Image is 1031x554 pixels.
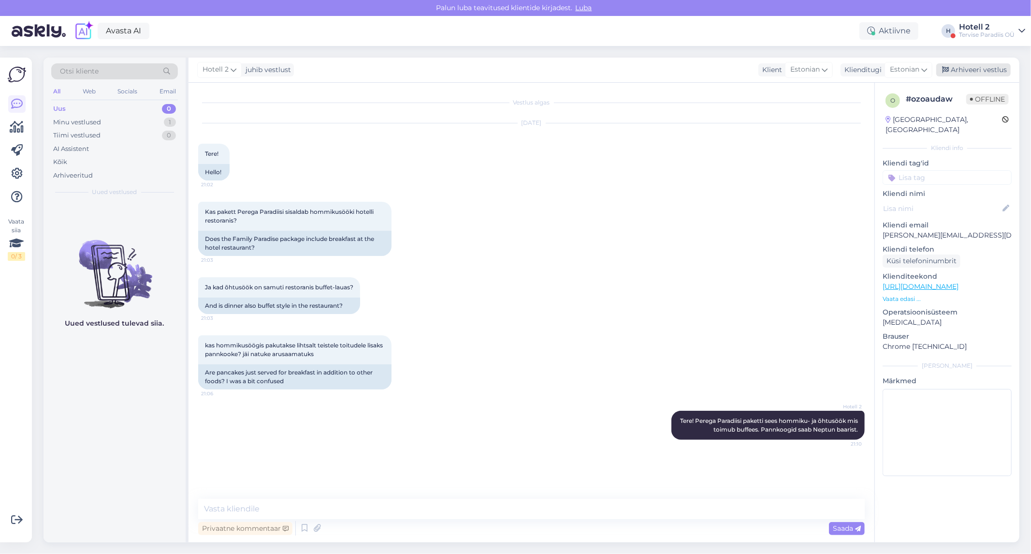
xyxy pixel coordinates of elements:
[198,98,865,107] div: Vestlus algas
[826,440,862,448] span: 21:10
[8,217,25,261] div: Vaata siia
[883,158,1012,168] p: Kliendi tag'id
[883,189,1012,199] p: Kliendi nimi
[116,85,139,98] div: Socials
[883,144,1012,152] div: Kliendi info
[573,3,595,12] span: Luba
[53,171,93,180] div: Arhiveeritud
[158,85,178,98] div: Email
[966,94,1009,105] span: Offline
[198,164,230,180] div: Hello!
[53,157,67,167] div: Kõik
[53,131,101,140] div: Tiimi vestlused
[53,118,101,127] div: Minu vestlused
[883,361,1012,370] div: [PERSON_NAME]
[790,64,820,75] span: Estonian
[98,23,149,39] a: Avasta AI
[205,284,353,291] span: Ja kad õhtusöök on samuti restoranis buffet-lauas?
[162,104,176,114] div: 0
[8,252,25,261] div: 0 / 3
[883,376,1012,386] p: Märkmed
[883,230,1012,240] p: [PERSON_NAME][EMAIL_ADDRESS][DOMAIN_NAME]
[890,64,919,75] span: Estonian
[859,22,918,40] div: Aktiivne
[205,150,218,157] span: Tere!
[92,188,137,196] span: Uued vestlused
[680,417,859,433] span: Tere! Perega Paradiisi paketti sees hommiku- ja õhtusöök mis toimub buffees. Pannkoogid saab Nept...
[162,131,176,140] div: 0
[8,65,26,84] img: Askly Logo
[883,203,1001,214] input: Lisa nimi
[201,390,237,397] span: 21:06
[198,298,360,314] div: And is dinner also buffet style in the restaurant?
[205,342,384,358] span: kas hommikusöögis pakutakse lihtsalt teistele toitudele lisaks pannkooke? jäi natuke arusaamatuks
[890,97,895,104] span: o
[883,342,1012,352] p: Chrome [TECHNICAL_ID]
[883,282,958,291] a: [URL][DOMAIN_NAME]
[53,104,66,114] div: Uus
[883,271,1012,282] p: Klienditeekond
[65,318,164,329] p: Uued vestlused tulevad siia.
[883,295,1012,303] p: Vaata edasi ...
[883,317,1012,328] p: [MEDICAL_DATA]
[886,115,1002,135] div: [GEOGRAPHIC_DATA], [GEOGRAPHIC_DATA]
[883,244,1012,255] p: Kliendi telefon
[203,64,229,75] span: Hotell 2
[164,118,176,127] div: 1
[198,231,392,256] div: Does the Family Paradise package include breakfast at the hotel restaurant?
[942,24,955,38] div: H
[826,403,862,410] span: Hotell 2
[44,223,186,310] img: No chats
[198,119,865,127] div: [DATE]
[883,331,1012,342] p: Brauser
[198,364,392,389] div: Are pancakes just served for breakfast in addition to other foods? I was a bit confused
[201,181,237,188] span: 21:02
[959,23,1025,39] a: Hotell 2Tervise Paradiis OÜ
[883,307,1012,317] p: Operatsioonisüsteem
[73,21,94,41] img: explore-ai
[906,93,966,105] div: # ozoaudaw
[936,63,1011,76] div: Arhiveeri vestlus
[201,256,237,264] span: 21:03
[201,314,237,322] span: 21:03
[833,524,861,533] span: Saada
[841,65,882,75] div: Klienditugi
[959,23,1015,31] div: Hotell 2
[883,255,960,268] div: Küsi telefoninumbrit
[883,220,1012,230] p: Kliendi email
[198,522,292,535] div: Privaatne kommentaar
[81,85,98,98] div: Web
[60,66,99,76] span: Otsi kliente
[959,31,1015,39] div: Tervise Paradiis OÜ
[51,85,62,98] div: All
[883,170,1012,185] input: Lisa tag
[758,65,782,75] div: Klient
[205,208,375,224] span: Kas pakett Perega Paradiisi sisaldab hommikusööki hotelli restoranis?
[53,144,89,154] div: AI Assistent
[242,65,291,75] div: juhib vestlust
